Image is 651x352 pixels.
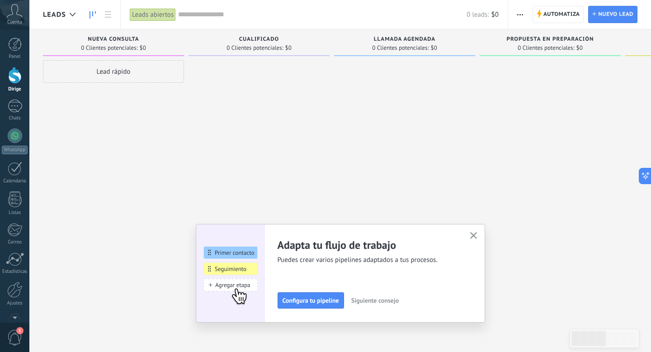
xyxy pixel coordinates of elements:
[347,294,403,307] button: Siguiente consejo
[19,328,21,333] font: 1
[374,36,435,43] span: Llamada agendada
[543,6,580,23] span: Automatiza
[588,6,637,23] a: Nuevo lead
[283,297,339,304] span: Configura tu pipeline
[43,10,66,19] span: Leads
[7,300,23,306] font: Ajustes
[140,45,146,51] span: $0
[7,19,22,25] font: Cuenta
[431,45,437,51] span: $0
[81,45,137,51] span: 0 Clientes potenciales:
[9,115,20,121] font: Chats
[2,268,27,275] font: Estadísticas
[372,45,429,51] span: 0 Clientes potenciales:
[278,292,344,309] button: Configura tu pipeline
[484,36,616,44] div: Propuesta en preparación
[226,45,283,51] span: 0 Clientes potenciales:
[533,6,584,23] a: Automatiza
[278,238,459,252] h2: Adapta tu flujo de trabajo
[4,147,25,153] font: WhatsApp
[130,8,176,21] div: Leads abiertos
[507,36,594,43] span: Propuesta en preparación
[576,45,583,51] span: $0
[100,6,116,24] a: Lista
[467,10,489,19] span: 0 leads:
[85,6,100,24] a: Leads
[43,60,184,83] div: Lead rápido
[239,36,279,43] span: Cualificado
[278,256,459,265] span: Puedes crear varios pipelines adaptados a tus procesos.
[88,36,139,43] span: Nueva consulta
[339,36,471,44] div: Llamada agendada
[193,36,325,44] div: Cualificado
[285,45,292,51] span: $0
[9,209,21,216] font: Listas
[514,6,527,23] button: Más
[3,178,26,184] font: Calendario
[8,239,22,245] font: Correo
[8,86,21,92] font: Dirige
[351,297,399,304] span: Siguiente consejo
[9,53,20,60] font: Panel
[518,45,574,51] span: 0 Clientes potenciales:
[47,36,179,44] div: Nueva consulta
[491,10,499,19] span: $0
[598,6,633,23] span: Nuevo lead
